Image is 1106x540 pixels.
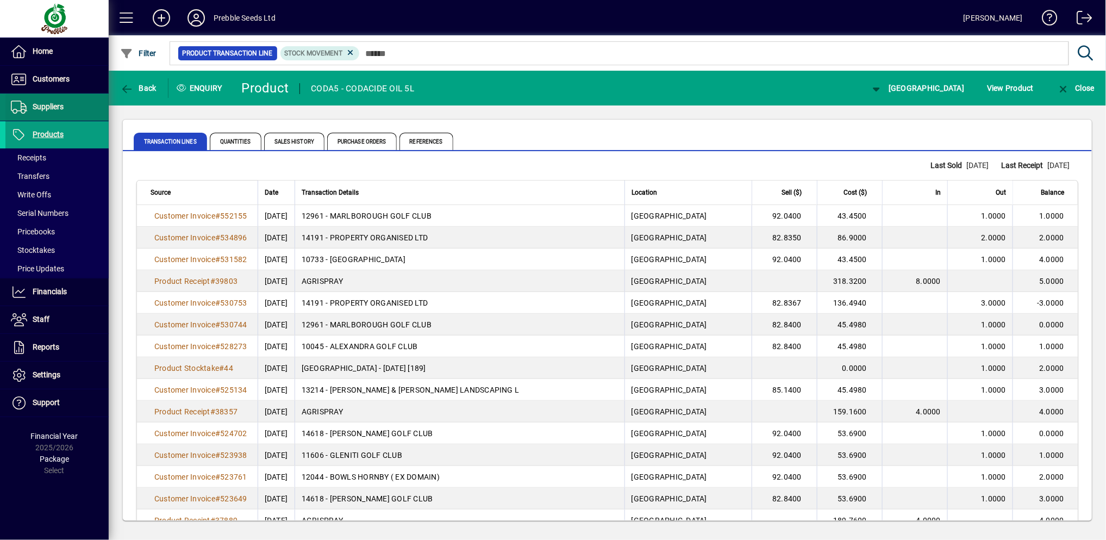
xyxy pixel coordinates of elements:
[817,336,882,357] td: 45.4980
[1034,2,1058,38] a: Knowledge Base
[151,362,237,374] a: Product Stocktake#44
[752,466,817,488] td: 92.0400
[632,233,707,242] span: [GEOGRAPHIC_DATA]
[632,299,707,307] span: [GEOGRAPHIC_DATA]
[220,494,247,503] span: 523649
[220,429,247,438] span: 524702
[5,185,109,204] a: Write Offs
[295,379,624,401] td: 13214 - [PERSON_NAME] & [PERSON_NAME] LANDSCAPING L
[220,451,247,460] span: 523938
[1048,161,1070,170] span: [DATE]
[154,255,215,264] span: Customer Invoice
[258,249,295,270] td: [DATE]
[5,204,109,222] a: Serial Numbers
[752,488,817,510] td: 82.8400
[632,494,707,503] span: [GEOGRAPHIC_DATA]
[151,187,251,198] div: Source
[752,227,817,249] td: 82.8350
[215,429,220,438] span: #
[817,357,882,379] td: 0.0000
[258,444,295,466] td: [DATE]
[154,429,215,438] span: Customer Invoice
[295,488,624,510] td: 14618 - [PERSON_NAME] GOLF CLUB
[154,277,210,285] span: Product Receipt
[258,466,295,488] td: [DATE]
[5,167,109,185] a: Transfers
[752,444,817,466] td: 92.0400
[752,292,817,314] td: 82.8367
[817,444,882,466] td: 53.6900
[220,473,247,481] span: 523761
[154,494,215,503] span: Customer Invoice
[824,187,877,198] div: Cost ($)
[210,277,215,285] span: #
[154,299,215,307] span: Customer Invoice
[1013,336,1078,357] td: 1.0000
[258,357,295,379] td: [DATE]
[311,80,414,97] div: CODA5 - CODACIDE OIL 5L
[984,78,1036,98] button: View Product
[987,79,1034,97] span: View Product
[982,342,1007,351] span: 1.0000
[930,160,966,171] span: Last Sold
[109,78,168,98] app-page-header-button: Back
[151,319,251,331] a: Customer Invoice#530744
[258,292,295,314] td: [DATE]
[154,451,215,460] span: Customer Invoice
[817,401,882,423] td: 159.1600
[154,407,210,416] span: Product Receipt
[210,133,261,150] span: Quantities
[817,379,882,401] td: 45.4980
[220,320,247,329] span: 530744
[1013,466,1078,488] td: 2.0000
[916,407,941,416] span: 4.0000
[632,451,707,460] span: [GEOGRAPHIC_DATA]
[1013,423,1078,444] td: 0.0000
[151,449,251,461] a: Customer Invoice#523938
[154,212,215,220] span: Customer Invoice
[258,314,295,336] td: [DATE]
[1002,160,1048,171] span: Last Receipt
[151,275,241,287] a: Product Receipt#39803
[817,510,882,531] td: 189.7600
[295,357,624,379] td: [GEOGRAPHIC_DATA] - [DATE] [189]
[258,227,295,249] td: [DATE]
[265,187,278,198] span: Date
[295,205,624,227] td: 12961 - MARLBOROUGH GOLF CLUB
[982,386,1007,394] span: 1.0000
[782,187,802,198] span: Sell ($)
[1013,205,1078,227] td: 1.0000
[1013,292,1078,314] td: -3.0000
[258,270,295,292] td: [DATE]
[5,334,109,361] a: Reports
[215,255,220,264] span: #
[154,386,215,394] span: Customer Invoice
[1045,78,1106,98] app-page-header-button: Close enquiry
[220,233,247,242] span: 534896
[33,47,53,55] span: Home
[632,212,707,220] span: [GEOGRAPHIC_DATA]
[40,455,69,463] span: Package
[817,205,882,227] td: 43.4500
[632,364,707,373] span: [GEOGRAPHIC_DATA]
[144,8,179,28] button: Add
[295,292,624,314] td: 14191 - PROPERTY ORGANISED LTD
[120,49,157,58] span: Filter
[33,102,64,111] span: Suppliers
[220,212,247,220] span: 552155
[817,270,882,292] td: 318.3200
[632,187,657,198] span: Location
[151,187,171,198] span: Source
[843,187,867,198] span: Cost ($)
[5,222,109,241] a: Pricebooks
[179,8,214,28] button: Profile
[964,9,1023,27] div: [PERSON_NAME]
[5,66,109,93] a: Customers
[11,246,55,255] span: Stocktakes
[399,133,453,150] span: References
[215,407,238,416] span: 38357
[632,255,707,264] span: [GEOGRAPHIC_DATA]
[5,148,109,167] a: Receipts
[11,209,68,218] span: Serial Numbers
[867,78,967,98] button: [GEOGRAPHIC_DATA]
